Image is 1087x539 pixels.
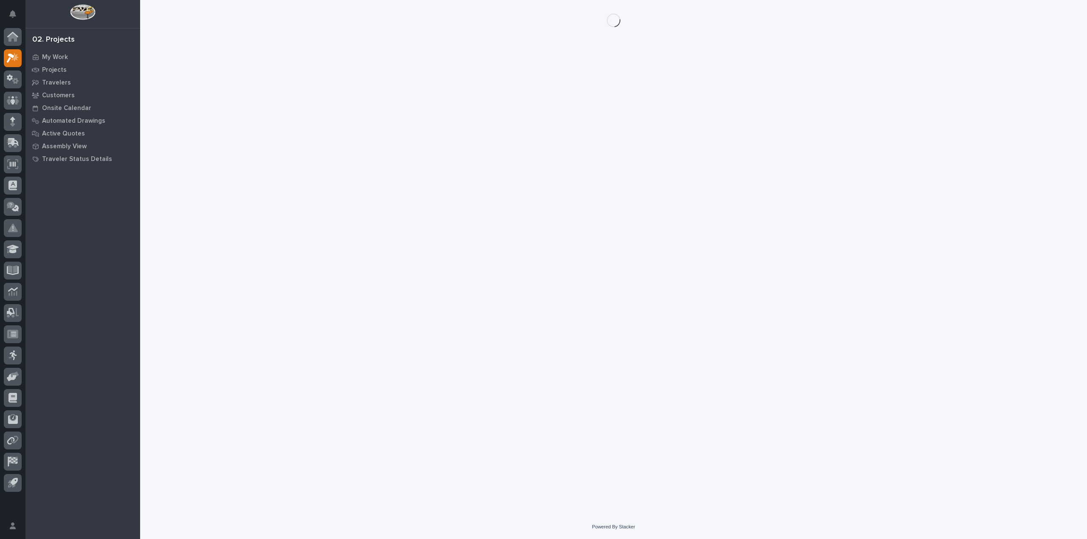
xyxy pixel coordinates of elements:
[25,140,140,152] a: Assembly View
[25,76,140,89] a: Travelers
[4,5,22,23] button: Notifications
[25,114,140,127] a: Automated Drawings
[25,127,140,140] a: Active Quotes
[25,89,140,102] a: Customers
[42,155,112,163] p: Traveler Status Details
[70,4,95,20] img: Workspace Logo
[25,51,140,63] a: My Work
[25,63,140,76] a: Projects
[42,66,67,74] p: Projects
[25,102,140,114] a: Onsite Calendar
[42,54,68,61] p: My Work
[42,143,87,150] p: Assembly View
[32,35,75,45] div: 02. Projects
[42,79,71,87] p: Travelers
[42,130,85,138] p: Active Quotes
[42,92,75,99] p: Customers
[11,10,22,24] div: Notifications
[42,117,105,125] p: Automated Drawings
[25,152,140,165] a: Traveler Status Details
[592,524,635,529] a: Powered By Stacker
[42,104,91,112] p: Onsite Calendar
